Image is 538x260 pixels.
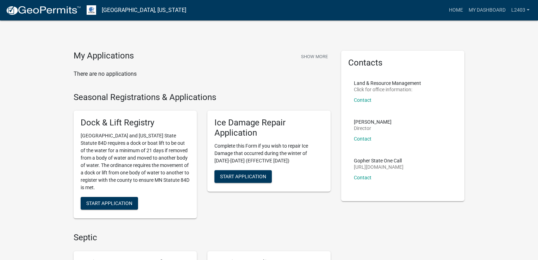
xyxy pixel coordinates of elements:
p: [URL][DOMAIN_NAME] [354,165,403,169]
h4: Septic [74,233,331,243]
a: Contact [354,97,371,103]
p: [PERSON_NAME] [354,119,392,124]
p: There are no applications [74,70,331,78]
p: Director [354,126,392,131]
a: L2403 [508,4,532,17]
img: Otter Tail County, Minnesota [87,5,96,15]
a: [GEOGRAPHIC_DATA], [US_STATE] [102,4,186,16]
h4: My Applications [74,51,134,61]
a: My Dashboard [466,4,508,17]
a: Contact [354,175,371,180]
h4: Seasonal Registrations & Applications [74,92,331,103]
button: Start Application [214,170,272,183]
p: Click for office information: [354,87,421,92]
h5: Contacts [348,58,457,68]
a: Home [446,4,466,17]
p: Complete this Form if you wish to repair Ice Damage that occurred during the winter of [DATE]-[DA... [214,142,324,165]
a: Contact [354,136,371,142]
p: Land & Resource Management [354,81,421,86]
button: Show More [298,51,331,62]
span: Start Application [86,200,132,206]
p: [GEOGRAPHIC_DATA] and [US_STATE] State Statute 84D requires a dock or boat lift to be out of the ... [81,132,190,191]
span: Start Application [220,173,266,179]
h5: Ice Damage Repair Application [214,118,324,138]
p: Gopher State One Call [354,158,403,163]
button: Start Application [81,197,138,210]
h5: Dock & Lift Registry [81,118,190,128]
